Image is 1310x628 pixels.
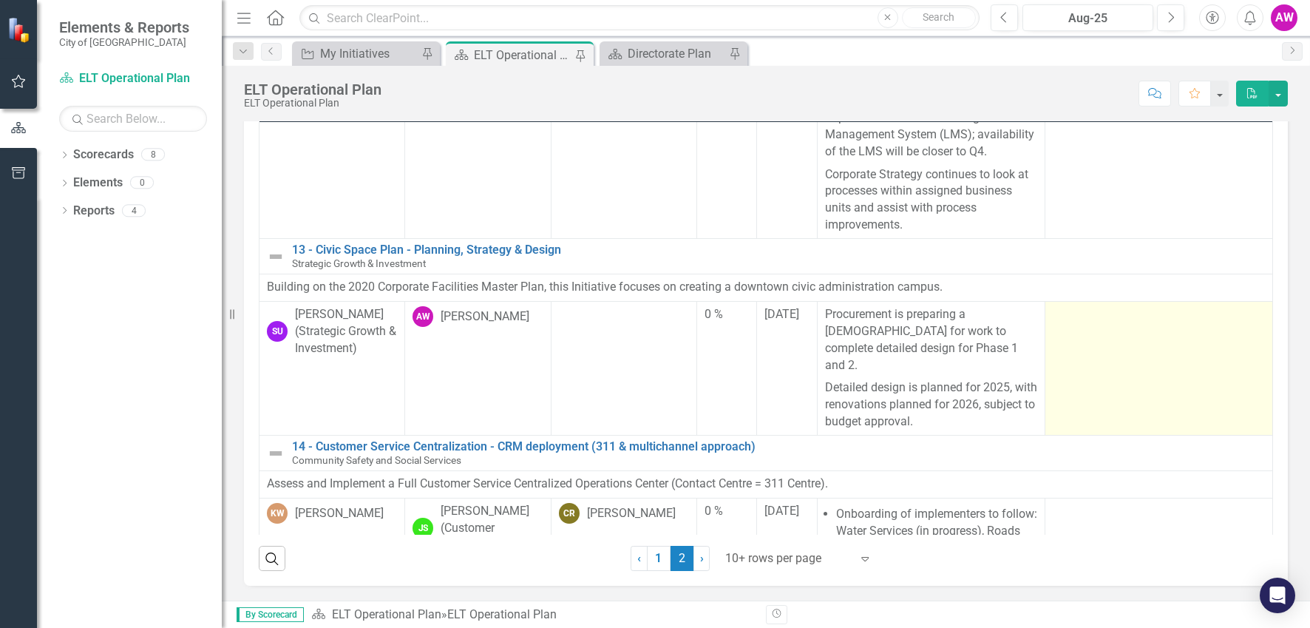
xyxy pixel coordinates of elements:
div: [PERSON_NAME] [295,505,384,522]
span: Community Safety and Social Services [292,454,461,466]
span: Elements & Reports [59,18,189,36]
span: Building on the 2020 Corporate Facilities Master Plan, this Initiative focuses on creating a down... [267,280,943,294]
div: [PERSON_NAME] (Strategic Growth & Investment) [295,306,397,357]
span: 2 [671,546,694,571]
a: Elements [73,175,123,192]
div: ELT Operational Plan [474,46,571,64]
div: Open Intercom Messenger [1260,578,1295,613]
div: CR [559,503,580,524]
td: Double-Click to Edit [405,302,551,436]
li: Onboarding of implementers to follow: Water Services (in progress), Roads (TBD) and Parks (estima... [836,506,1037,573]
span: Strategic Growth & Investment [292,257,426,269]
span: › [700,551,704,565]
div: KW [267,503,288,524]
td: Double-Click to Edit [757,302,817,436]
div: 0 % [705,503,749,520]
td: Double-Click to Edit [696,302,756,436]
button: Aug-25 [1022,4,1153,31]
a: 14 - Customer Service Centralization - CRM deployment (311 & multichannel approach) [292,440,1265,453]
a: Directorate Plan [603,44,725,63]
span: By Scorecard [237,607,304,622]
span: ‹ [637,551,641,565]
p: Procurement is preparing a [DEMOGRAPHIC_DATA] for work to complete detailed design for Phase 1 an... [825,306,1037,377]
span: [DATE] [764,504,799,518]
img: Not Defined [267,248,285,266]
td: Double-Click to Edit [259,302,405,436]
div: 8 [141,149,165,161]
td: Double-Click to Edit [259,274,1273,302]
a: 13 - Civic Space Plan - Planning, Strategy & Design [292,243,1265,257]
td: Double-Click to Edit Right Click for Context Menu [259,238,1273,274]
img: ClearPoint Strategy [7,17,33,43]
div: SU [267,321,288,342]
td: Double-Click to Edit [1045,302,1272,436]
a: ELT Operational Plan [332,607,441,621]
button: Search [902,7,976,28]
div: JS [413,518,433,538]
div: [PERSON_NAME] [441,308,529,325]
div: [PERSON_NAME] (Customer Experience) [441,503,543,554]
input: Search Below... [59,106,207,132]
div: ELT Operational Plan [244,98,381,109]
div: ELT Operational Plan [244,81,381,98]
div: My Initiatives [320,44,418,63]
a: Reports [73,203,115,220]
div: ELT Operational Plan [447,607,557,621]
small: City of [GEOGRAPHIC_DATA] [59,36,189,48]
div: 4 [122,204,146,217]
a: ELT Operational Plan [59,70,207,87]
img: Not Defined [267,445,285,462]
div: 0 [130,177,154,189]
button: AW [1271,4,1297,31]
p: Detailed design is planned for 2025, with renovations planned for 2026, subject to budget approval. [825,377,1037,431]
div: [PERSON_NAME] [587,505,676,522]
div: 0 % [705,306,749,323]
span: Search [923,11,954,23]
td: Double-Click to Edit [817,302,1045,436]
div: Aug-25 [1028,10,1148,27]
td: Double-Click to Edit [551,302,696,436]
a: My Initiatives [296,44,418,63]
a: Scorecards [73,146,134,163]
a: 1 [647,546,671,571]
p: Corporate Strategy continues to look at processes within assigned business units and assist with ... [825,163,1037,234]
div: AW [413,306,433,327]
span: Assess and Implement a Full Customer Service Centralized Operations Center (Contact Centre = 311 ... [267,476,828,490]
div: » [311,607,755,624]
input: Search ClearPoint... [299,5,980,31]
span: [DATE] [764,307,799,321]
div: Directorate Plan [628,44,725,63]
